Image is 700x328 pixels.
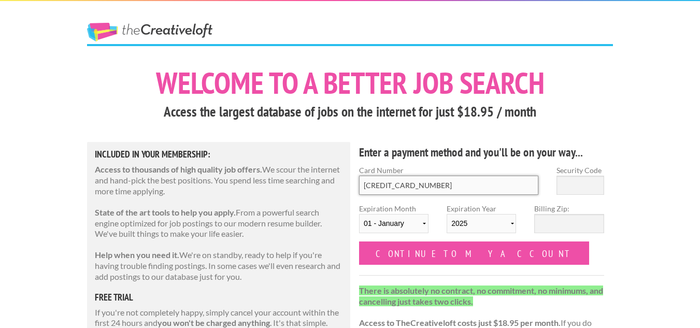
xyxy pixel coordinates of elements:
label: Expiration Year [447,203,516,241]
strong: Access to TheCreativeloft costs just $18.95 per month. [359,318,561,327]
a: The Creative Loft [87,23,212,41]
strong: Help when you need it. [95,250,179,260]
select: Expiration Year [447,214,516,233]
input: Continue to my account [359,241,589,265]
strong: Access to thousands of high quality job offers. [95,164,262,174]
label: Card Number [359,165,538,176]
strong: State of the art tools to help you apply. [95,207,236,217]
label: Expiration Month [359,203,428,241]
h5: Included in Your Membership: [95,150,342,159]
p: We scour the internet and hand-pick the best positions. You spend less time searching and more ti... [95,164,342,196]
p: We're on standby, ready to help if you're having trouble finding postings. In some cases we'll ev... [95,250,342,282]
h5: free trial [95,293,342,302]
h3: Access the largest database of jobs on the internet for just $18.95 / month [87,102,613,122]
label: Billing Zip: [534,203,604,214]
select: Expiration Month [359,214,428,233]
strong: There is absolutely no contract, no commitment, no minimums, and cancelling just takes two clicks. [359,286,603,306]
strong: you won't be charged anything [158,318,270,327]
h4: Enter a payment method and you'll be on your way... [359,144,604,161]
label: Security Code [556,165,604,176]
h1: Welcome to a better job search [87,68,613,98]
p: From a powerful search engine optimized for job postings to our modern resume builder. We've buil... [95,207,342,239]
